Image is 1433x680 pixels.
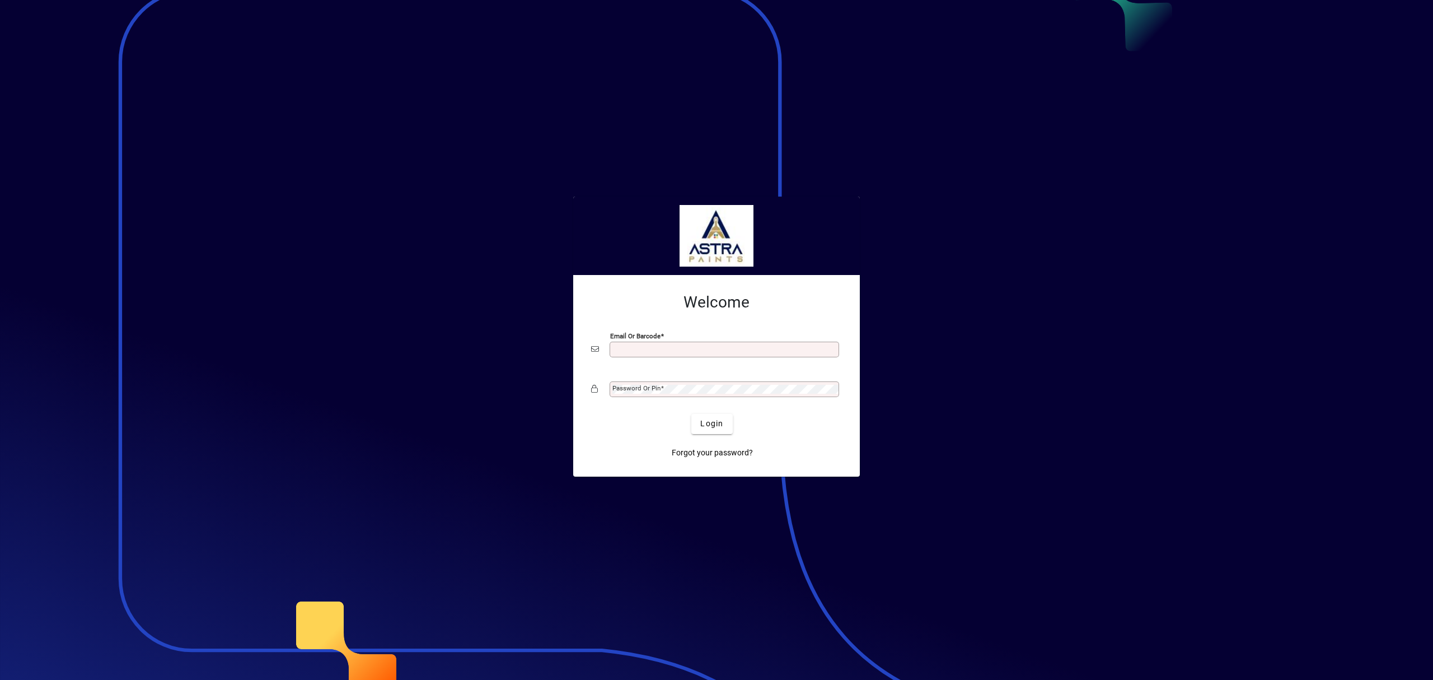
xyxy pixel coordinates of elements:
span: Login [700,418,723,430]
a: Forgot your password? [667,443,757,463]
button: Login [691,414,732,434]
mat-label: Email or Barcode [610,332,661,339]
h2: Welcome [591,293,842,312]
span: Forgot your password? [672,447,753,459]
mat-label: Password or Pin [612,384,661,392]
